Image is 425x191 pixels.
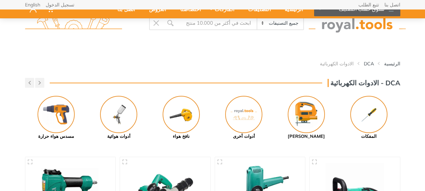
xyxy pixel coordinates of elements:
div: مسدس هواء حرارة [25,133,88,140]
img: No Image [225,96,262,133]
img: royal.tools Logo [309,14,406,33]
img: Royal - أدوات هوائية [100,96,137,133]
nav: breadcrumb [25,60,400,67]
img: Royal - المفكات [350,96,387,133]
a: نافخ هواء [150,96,213,140]
a: [PERSON_NAME] [275,96,338,140]
div: نافخ هواء [150,133,213,140]
a: تسجيل الدخول [46,2,74,7]
img: royal.tools Logo [25,14,122,33]
div: أدوات هوائية [88,133,150,140]
a: مسدس هواء حرارة [25,96,88,140]
div: المفكات [338,133,400,140]
div: [PERSON_NAME] [275,133,338,140]
input: Site search [178,16,257,30]
a: الرئيسية [384,60,400,67]
a: English [25,2,40,7]
a: أدوات هوائية [88,96,150,140]
img: Royal - نافخ هواء [163,96,200,133]
a: تتبع الطلب [358,2,379,7]
a: الادوات الكهربائية [320,60,354,67]
img: Royal - منشار جيكسو [288,96,325,133]
a: أدوات أخرى [213,96,275,140]
a: المفكات [338,96,400,140]
div: أدوات أخرى [213,133,275,140]
select: Category [257,17,303,29]
img: Royal - مسدس هواء حرارة [38,96,75,133]
a: اتصل بنا [384,2,400,7]
a: DCA [364,60,374,67]
h3: DCA - الادوات الكهربائية [328,79,400,87]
